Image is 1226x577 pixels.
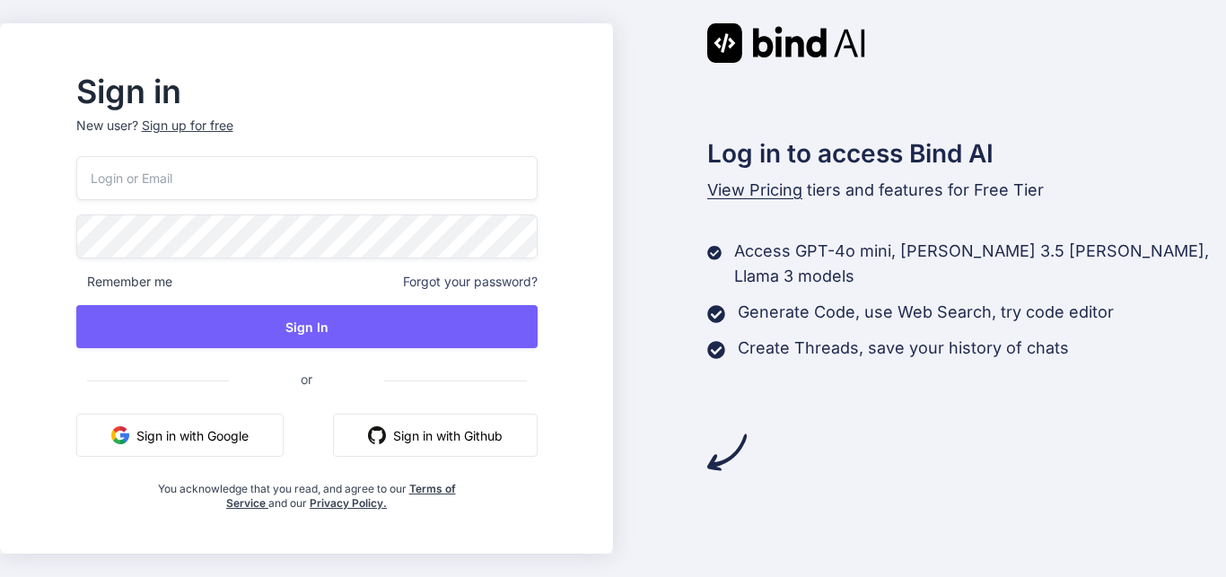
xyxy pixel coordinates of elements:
[310,496,387,510] a: Privacy Policy.
[333,414,538,457] button: Sign in with Github
[707,178,1226,203] p: tiers and features for Free Tier
[734,239,1226,289] p: Access GPT-4o mini, [PERSON_NAME] 3.5 [PERSON_NAME], Llama 3 models
[226,482,456,510] a: Terms of Service
[368,426,386,444] img: github
[76,156,538,200] input: Login or Email
[142,117,233,135] div: Sign up for free
[738,300,1114,325] p: Generate Code, use Web Search, try code editor
[707,433,747,472] img: arrow
[153,471,460,511] div: You acknowledge that you read, and agree to our and our
[111,426,129,444] img: google
[76,305,538,348] button: Sign In
[76,77,538,106] h2: Sign in
[76,117,538,156] p: New user?
[707,180,802,199] span: View Pricing
[707,135,1226,172] h2: Log in to access Bind AI
[707,23,865,63] img: Bind AI logo
[76,273,172,291] span: Remember me
[76,414,284,457] button: Sign in with Google
[738,336,1069,361] p: Create Threads, save your history of chats
[403,273,538,291] span: Forgot your password?
[229,357,384,401] span: or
